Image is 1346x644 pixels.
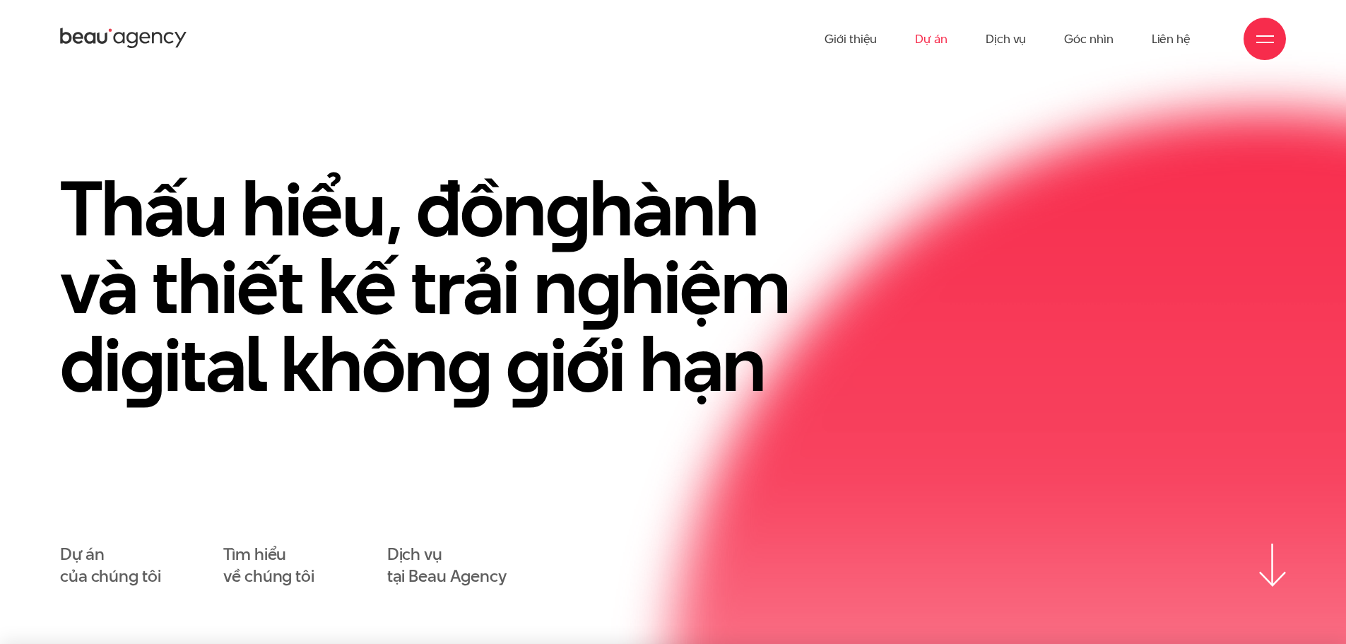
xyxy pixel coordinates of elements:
[387,544,507,587] a: Dịch vụtại Beau Agency
[447,311,491,417] en: g
[577,233,620,339] en: g
[545,156,589,262] en: g
[506,311,550,417] en: g
[223,544,314,587] a: Tìm hiểuvề chúng tôi
[120,311,164,417] en: g
[60,170,837,403] h1: Thấu hiểu, đồn hành và thiết kế trải n hiệm di ital khôn iới hạn
[60,544,160,587] a: Dự áncủa chúng tôi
